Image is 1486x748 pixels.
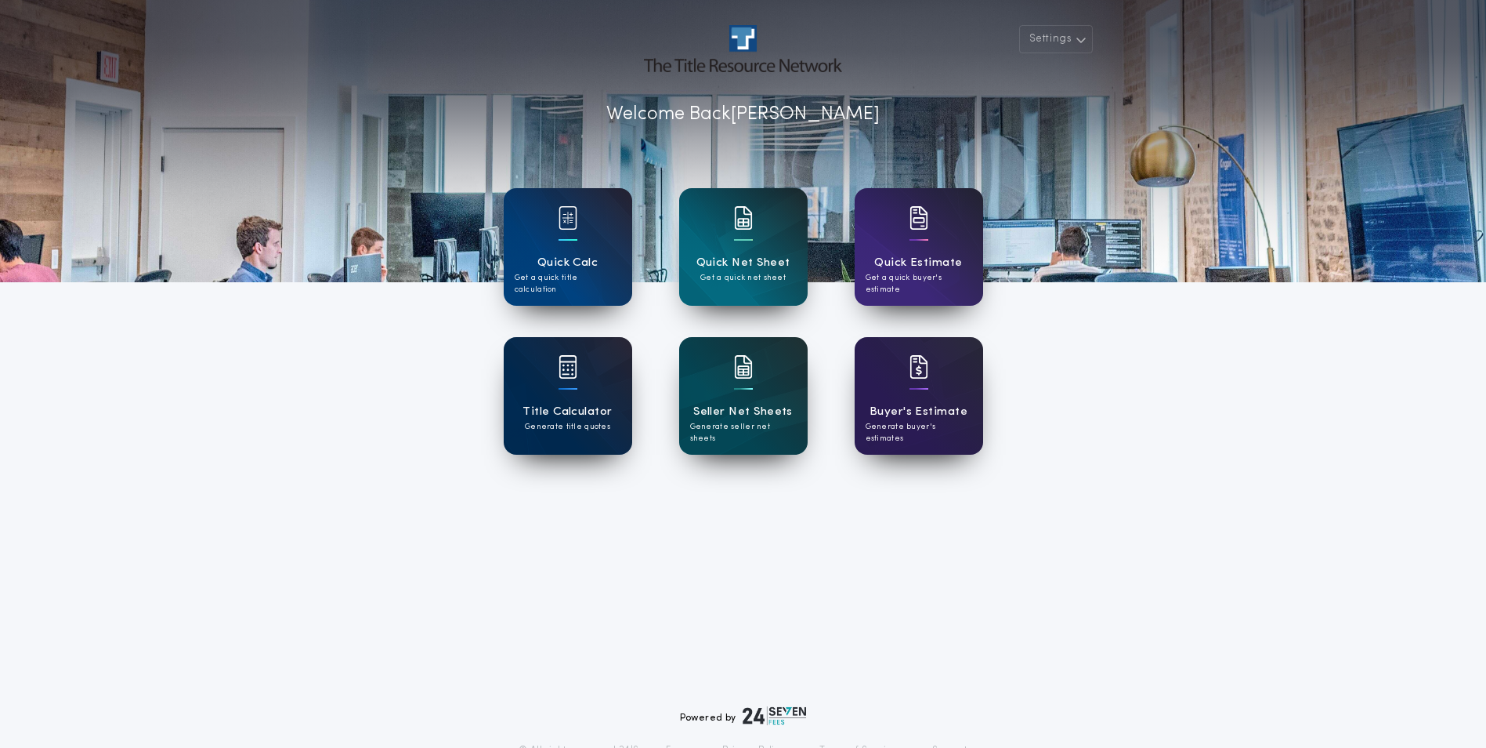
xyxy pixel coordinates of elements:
a: card iconBuyer's EstimateGenerate buyer's estimates [855,337,983,455]
img: card icon [909,206,928,230]
p: Generate buyer's estimates [866,421,972,445]
img: account-logo [644,25,841,72]
h1: Quick Net Sheet [696,254,790,272]
a: card iconQuick CalcGet a quick title calculation [504,188,632,306]
p: Welcome Back [PERSON_NAME] [606,100,880,129]
h1: Quick Calc [537,254,598,272]
img: card icon [734,206,753,230]
p: Generate title quotes [525,421,610,433]
img: card icon [909,355,928,379]
img: card icon [559,206,577,230]
h1: Seller Net Sheets [693,403,793,421]
a: card iconQuick Net SheetGet a quick net sheet [679,188,808,306]
h1: Quick Estimate [874,254,963,272]
button: Settings [1019,25,1093,53]
p: Generate seller net sheets [690,421,797,445]
p: Get a quick net sheet [700,272,786,284]
div: Powered by [680,706,807,725]
p: Get a quick buyer's estimate [866,272,972,296]
a: card iconSeller Net SheetsGenerate seller net sheets [679,337,808,455]
img: card icon [734,355,753,379]
h1: Buyer's Estimate [870,403,967,421]
p: Get a quick title calculation [515,272,621,296]
a: card iconQuick EstimateGet a quick buyer's estimate [855,188,983,306]
img: card icon [559,355,577,379]
a: card iconTitle CalculatorGenerate title quotes [504,337,632,455]
img: logo [743,706,807,725]
h1: Title Calculator [522,403,612,421]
